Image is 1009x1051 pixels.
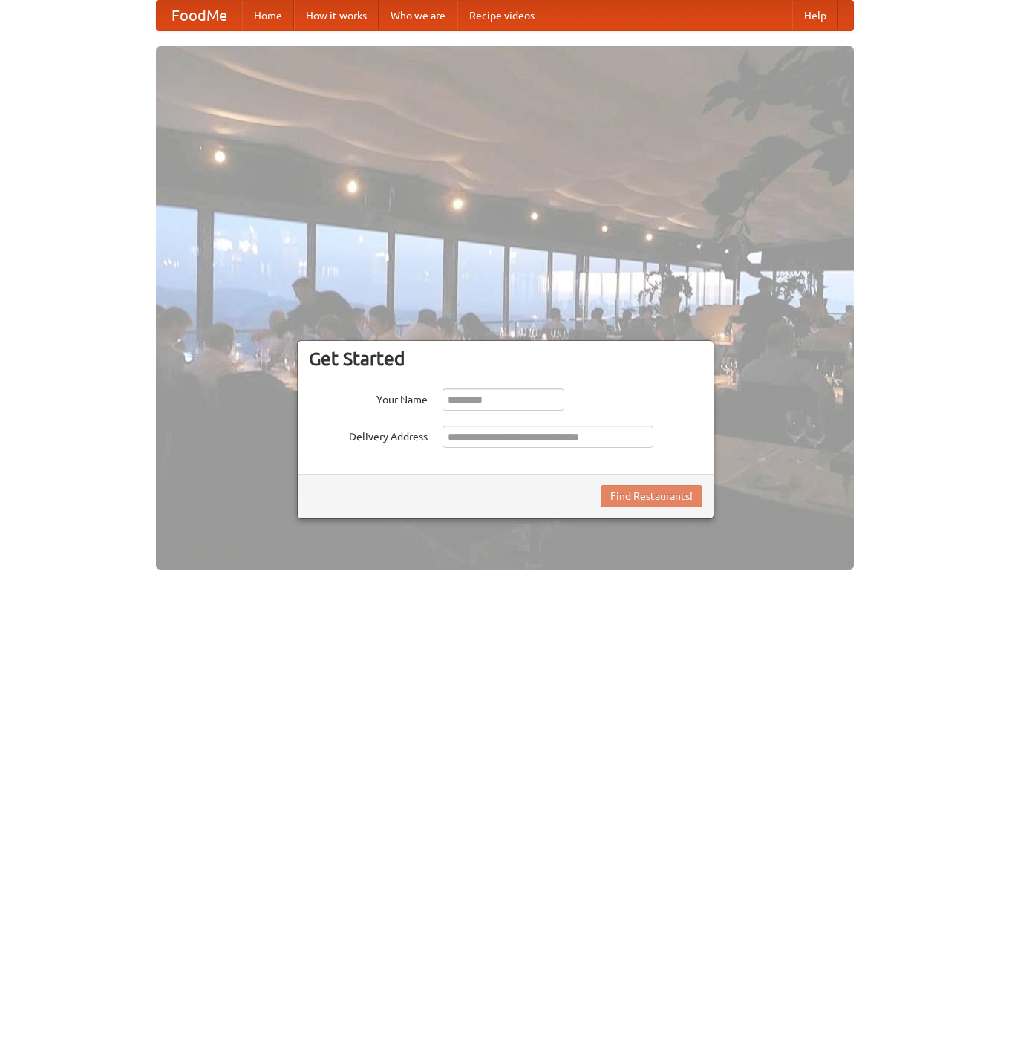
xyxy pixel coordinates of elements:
[457,1,546,30] a: Recipe videos
[309,388,428,407] label: Your Name
[792,1,838,30] a: Help
[242,1,294,30] a: Home
[601,485,702,507] button: Find Restaurants!
[157,1,242,30] a: FoodMe
[309,348,702,370] h3: Get Started
[294,1,379,30] a: How it works
[309,426,428,444] label: Delivery Address
[379,1,457,30] a: Who we are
